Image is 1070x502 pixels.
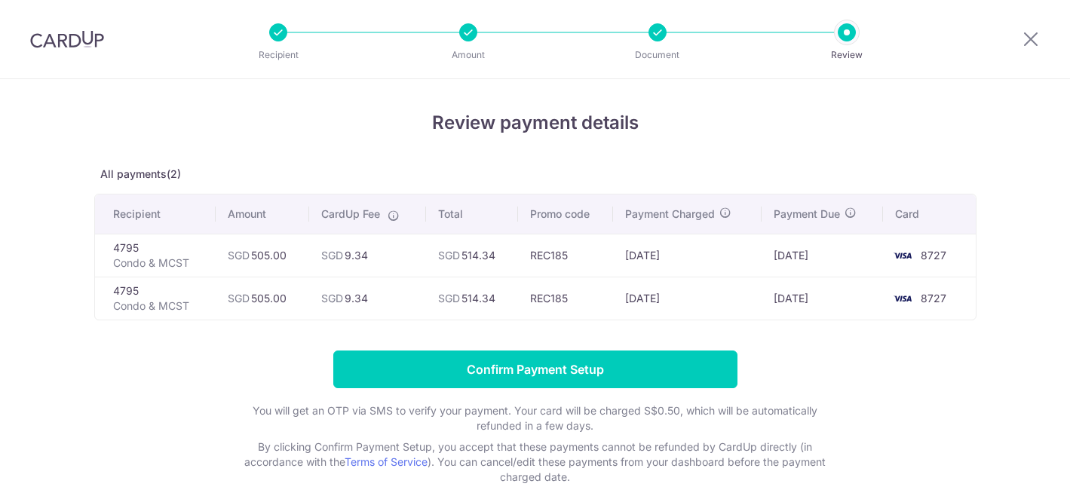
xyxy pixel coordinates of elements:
span: SGD [438,249,460,262]
span: SGD [321,292,343,305]
p: Condo & MCST [113,298,204,314]
td: [DATE] [762,277,883,320]
img: <span class="translation_missing" title="translation missing: en.account_steps.new_confirm_form.b... [888,246,918,265]
p: By clicking Confirm Payment Setup, you accept that these payments cannot be refunded by CardUp di... [234,439,837,485]
td: 514.34 [426,277,519,320]
td: [DATE] [613,277,761,320]
span: SGD [438,292,460,305]
img: CardUp [30,30,104,48]
span: SGD [321,249,343,262]
th: Recipient [95,194,216,234]
img: <span class="translation_missing" title="translation missing: en.account_steps.new_confirm_form.b... [888,289,918,308]
h4: Review payment details [94,109,976,136]
td: REC185 [518,234,613,277]
td: 514.34 [426,234,519,277]
th: Promo code [518,194,613,234]
td: [DATE] [762,234,883,277]
p: Review [791,47,903,63]
p: Document [602,47,713,63]
span: SGD [228,292,250,305]
p: You will get an OTP via SMS to verify your payment. Your card will be charged S$0.50, which will ... [234,403,837,433]
p: Amount [412,47,524,63]
td: REC185 [518,277,613,320]
td: 4795 [95,234,216,277]
th: Card [883,194,976,234]
input: Confirm Payment Setup [333,350,737,388]
p: Recipient [222,47,334,63]
span: CardUp Fee [321,207,380,222]
span: SGD [228,249,250,262]
td: 4795 [95,277,216,320]
td: 9.34 [309,277,425,320]
th: Amount [216,194,310,234]
th: Total [426,194,519,234]
span: Payment Due [774,207,840,222]
td: [DATE] [613,234,761,277]
a: Terms of Service [345,455,428,468]
p: All payments(2) [94,167,976,182]
span: 8727 [921,292,946,305]
span: 8727 [921,249,946,262]
span: Payment Charged [625,207,715,222]
td: 505.00 [216,234,310,277]
td: 9.34 [309,234,425,277]
td: 505.00 [216,277,310,320]
p: Condo & MCST [113,256,204,271]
